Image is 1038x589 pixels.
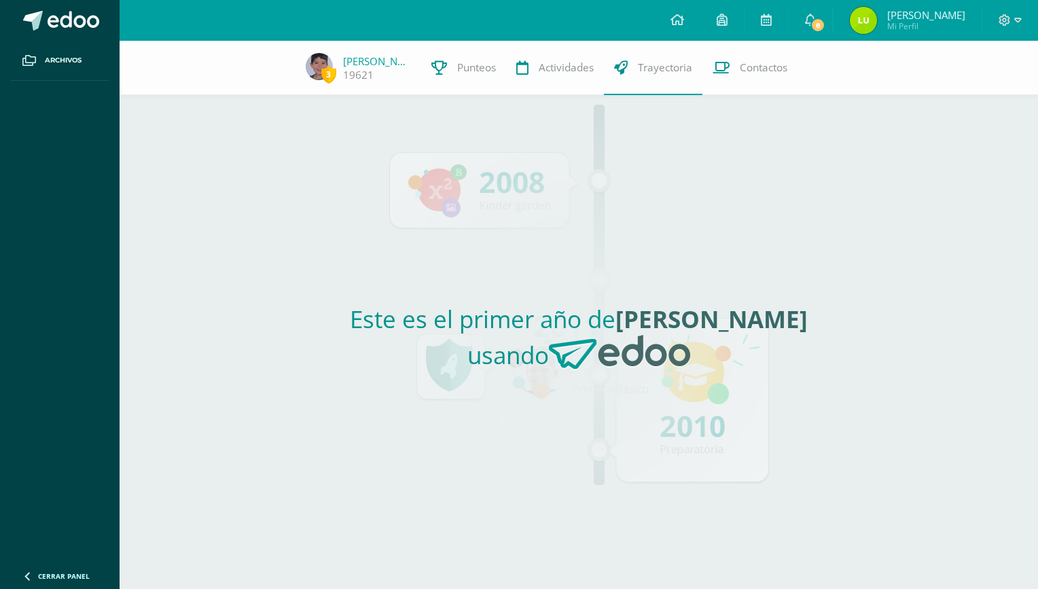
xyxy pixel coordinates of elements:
img: d24e3a2ce8f60641f81141d5e8f58a58.png [850,7,877,34]
img: fcb3b18b4507c125dbe19e261841dc80.png [306,53,333,80]
h2: Este es el primer año de usando [272,303,887,381]
span: Actividades [539,60,594,75]
a: Trayectoria [604,41,702,95]
span: Cerrar panel [38,571,90,581]
strong: [PERSON_NAME] [615,303,808,335]
a: Contactos [702,41,798,95]
a: Archivos [11,41,109,81]
span: Mi Perfil [887,20,965,32]
span: [PERSON_NAME] [887,8,965,22]
img: Edoo [549,335,690,370]
span: Contactos [740,60,787,75]
span: Punteos [457,60,496,75]
span: 8 [810,18,825,33]
a: [PERSON_NAME] [343,54,411,68]
a: Punteos [421,41,506,95]
span: 3 [321,66,336,83]
a: Actividades [506,41,604,95]
a: 19621 [343,68,374,82]
span: Archivos [45,55,82,66]
span: Trayectoria [638,60,692,75]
